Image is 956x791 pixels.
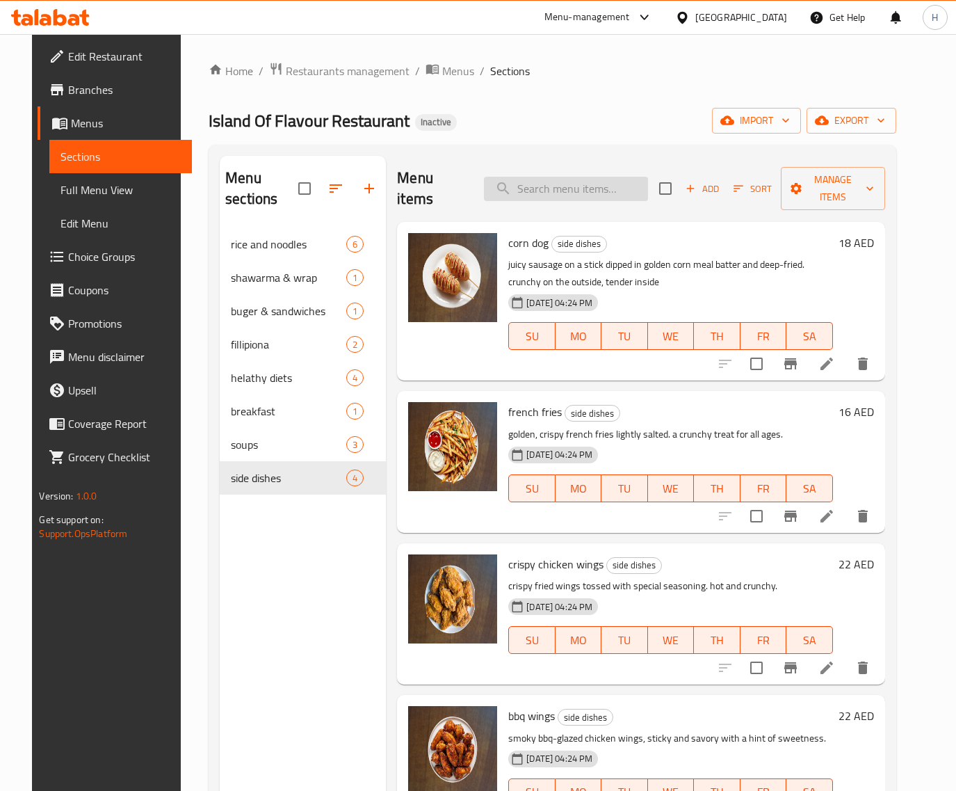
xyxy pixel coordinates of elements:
button: export [807,108,896,134]
span: FR [746,630,781,650]
div: breakfast1 [220,394,386,428]
span: Inactive [415,116,457,128]
a: Coverage Report [38,407,192,440]
span: french fries [508,401,562,422]
button: Branch-specific-item [774,651,807,685]
a: Home [209,63,253,79]
div: Inactive [415,114,457,131]
span: FR [746,326,781,346]
span: 1 [347,405,363,418]
h6: 22 AED [838,706,874,726]
button: SU [508,626,555,654]
span: WE [654,326,688,346]
span: SU [515,630,549,650]
a: Grocery Checklist [38,440,192,474]
div: buger & sandwiches [231,303,346,319]
button: TH [694,474,740,502]
button: SA [786,322,832,350]
span: WE [654,630,688,650]
span: SU [515,479,549,499]
img: crispy chicken wings [408,554,497,644]
h2: Menu items [397,168,467,209]
span: side dishes [565,406,619,422]
p: juicy sausage on a stick dipped in golden corn meal batter and deep-fried. crunchy on the outside... [508,256,832,291]
span: Select to update [742,502,771,531]
span: MO [561,479,596,499]
h6: 16 AED [838,402,874,422]
span: corn dog [508,232,549,253]
span: Full Menu View [60,182,181,198]
span: Promotions [68,315,181,332]
span: bbq wings [508,705,555,726]
a: Menus [426,62,474,80]
button: WE [648,322,694,350]
span: Coverage Report [68,415,181,432]
button: WE [648,626,694,654]
button: SU [508,474,555,502]
div: shawarma & wrap1 [220,261,386,294]
span: Grocery Checklist [68,449,181,465]
span: SA [792,630,827,650]
span: Get support on: [39,511,103,529]
span: TU [607,326,642,346]
span: Menu disclaimer [68,349,181,365]
div: side dishes [606,557,662,574]
span: breakfast [231,403,346,420]
button: SA [786,474,832,502]
div: soups3 [220,428,386,461]
span: SA [792,479,827,499]
span: side dishes [607,557,661,573]
span: Select all sections [290,174,319,203]
span: side dishes [552,236,606,252]
a: Restaurants management [269,62,410,80]
div: [GEOGRAPHIC_DATA] [695,10,787,25]
span: [DATE] 04:24 PM [521,600,598,614]
span: helathy diets [231,369,346,386]
span: Version: [39,487,73,505]
a: Promotions [38,307,192,340]
h2: Menu sections [225,168,298,209]
span: soups [231,436,346,453]
span: shawarma & wrap [231,269,346,286]
button: Add section [353,172,386,205]
button: SU [508,322,555,350]
span: side dishes [558,710,613,726]
span: fillipiona [231,336,346,353]
span: Edit Menu [60,215,181,232]
button: MO [556,322,601,350]
span: Branches [68,81,181,98]
div: items [346,236,364,253]
p: crispy fried wings tossed with special seasoning. hot and crunchy. [508,577,832,595]
span: Island Of Flavour Restaurant [209,105,410,136]
span: MO [561,630,596,650]
span: Sort sections [319,172,353,205]
button: Sort [730,178,775,200]
li: / [415,63,420,79]
span: Menus [71,115,181,131]
span: 3 [347,438,363,452]
span: SA [792,326,827,346]
a: Edit menu item [818,508,835,525]
nav: breadcrumb [209,62,896,80]
span: 1.0.0 [76,487,97,505]
button: SA [786,626,832,654]
button: TH [694,322,740,350]
h6: 18 AED [838,233,874,253]
span: Edit Restaurant [68,48,181,65]
div: items [346,269,364,286]
button: TH [694,626,740,654]
p: smoky bbq-glazed chicken wings, sticky and savory with a hint of sweetness. [508,730,832,747]
span: MO [561,326,596,346]
a: Edit Restaurant [38,40,192,73]
button: Branch-specific-item [774,500,807,533]
div: items [346,369,364,386]
li: / [480,63,485,79]
a: Edit menu item [818,660,835,676]
span: Sections [60,148,181,165]
button: delete [846,347,880,381]
button: FR [740,474,786,502]
span: TU [607,630,642,650]
a: Support.OpsPlatform [39,525,127,543]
